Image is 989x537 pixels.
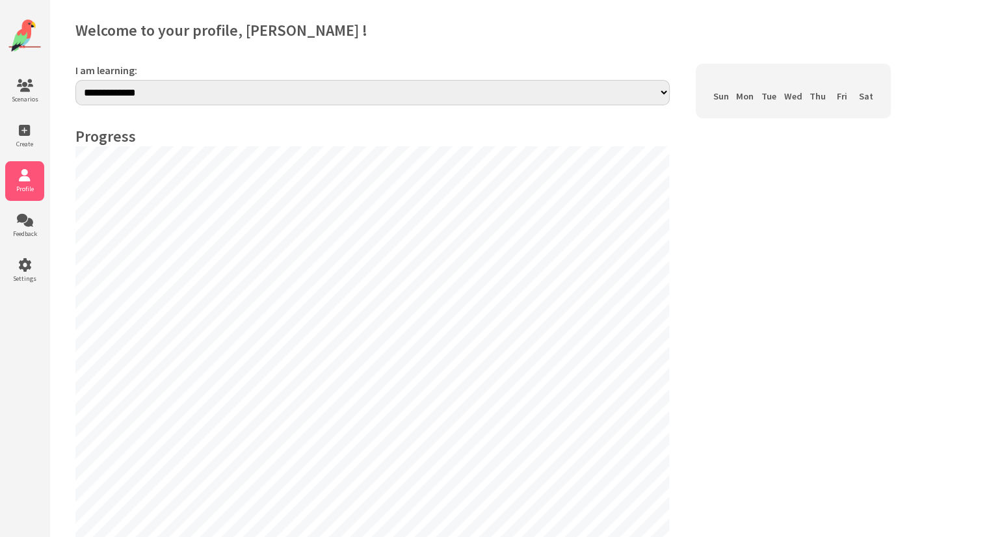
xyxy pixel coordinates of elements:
[806,87,830,105] th: Thu
[5,229,44,238] span: Feedback
[75,64,670,77] label: I am learning:
[8,20,41,52] img: Website Logo
[733,87,757,105] th: Mon
[5,185,44,193] span: Profile
[709,87,733,105] th: Sun
[830,87,854,105] th: Fri
[75,126,670,146] h4: Progress
[5,140,44,148] span: Create
[854,87,878,105] th: Sat
[75,20,962,40] h2: Welcome to your profile, [PERSON_NAME] !
[757,87,781,105] th: Tue
[781,87,806,105] th: Wed
[5,95,44,103] span: Scenarios
[5,274,44,283] span: Settings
